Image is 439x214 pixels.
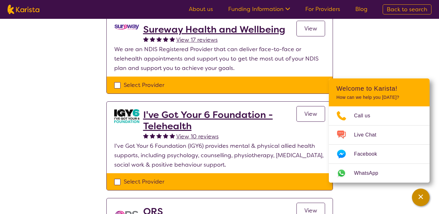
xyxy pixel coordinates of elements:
[189,5,213,13] a: About us
[150,36,155,42] img: fullstar
[228,5,290,13] a: Funding Information
[304,110,317,118] span: View
[143,24,285,35] a: Sureway Health and Wellbeing
[336,85,422,92] h2: Welcome to Karista!
[354,111,378,120] span: Call us
[143,109,296,132] a: I've Got Your 6 Foundation - Telehealth
[170,36,175,42] img: fullstar
[150,133,155,138] img: fullstar
[296,21,325,36] a: View
[304,25,317,32] span: View
[156,36,162,42] img: fullstar
[412,189,430,206] button: Channel Menu
[176,133,219,140] span: View 10 reviews
[305,5,340,13] a: For Providers
[176,35,218,45] a: View 17 reviews
[156,133,162,138] img: fullstar
[114,141,325,169] p: I've Got Your 6 Foundation (IGY6) provides mental & physical allied health supports, including ps...
[296,106,325,122] a: View
[387,6,427,13] span: Back to search
[336,95,422,100] p: How can we help you [DATE]?
[163,36,168,42] img: fullstar
[383,4,431,14] a: Back to search
[114,109,139,123] img: aw0qclyvxjfem2oefjis.jpg
[143,133,149,138] img: fullstar
[163,133,168,138] img: fullstar
[176,132,219,141] a: View 10 reviews
[176,36,218,44] span: View 17 reviews
[355,5,368,13] a: Blog
[329,164,430,183] a: Web link opens in a new tab.
[329,106,430,183] ul: Choose channel
[354,169,386,178] span: WhatsApp
[8,5,39,14] img: Karista logo
[354,130,384,140] span: Live Chat
[143,36,149,42] img: fullstar
[114,45,325,73] p: We are an NDIS Registered Provider that can deliver face-to-face or telehealth appointments and s...
[170,133,175,138] img: fullstar
[114,24,139,30] img: nedi5p6dj3rboepxmyww.png
[329,78,430,183] div: Channel Menu
[354,149,385,159] span: Facebook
